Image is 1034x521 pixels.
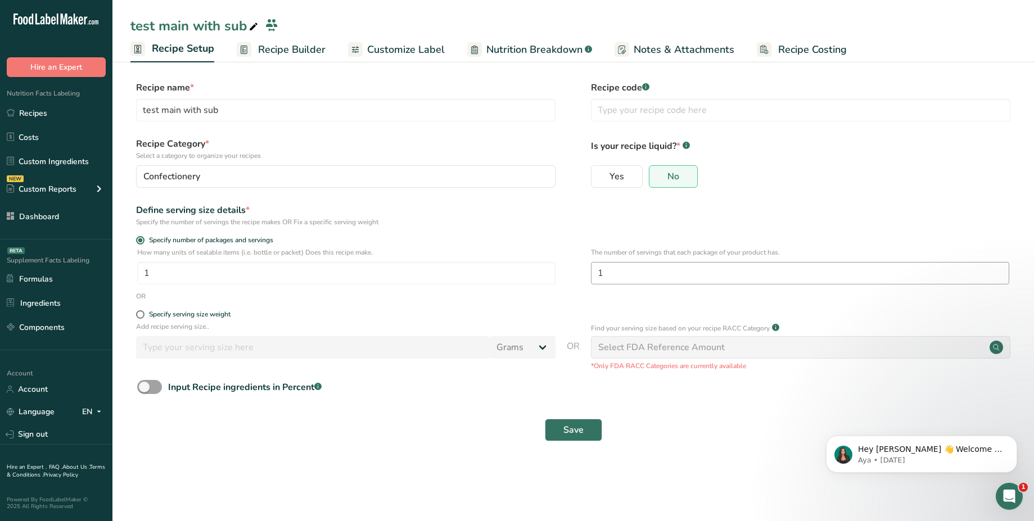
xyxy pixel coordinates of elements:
[136,151,556,161] p: Select a category to organize your recipes
[7,183,76,195] div: Custom Reports
[136,203,556,217] div: Define serving size details
[43,471,78,479] a: Privacy Policy
[778,42,847,57] span: Recipe Costing
[7,247,25,254] div: BETA
[136,291,146,301] div: OR
[7,175,24,182] div: NEW
[136,99,556,121] input: Type your recipe name here
[567,339,580,371] span: OR
[136,321,556,332] p: Add recipe serving size..
[486,42,583,57] span: Nutrition Breakdown
[609,171,624,182] span: Yes
[7,463,105,479] a: Terms & Conditions .
[667,171,679,182] span: No
[136,81,556,94] label: Recipe name
[757,37,847,62] a: Recipe Costing
[7,463,47,471] a: Hire an Expert .
[130,16,260,36] div: test main with sub
[591,137,1010,153] p: Is your recipe liquid?
[136,336,490,359] input: Type your serving size here
[348,37,445,62] a: Customize Label
[149,310,231,319] div: Specify serving size weight
[136,165,556,188] button: Confectionery
[49,463,62,471] a: FAQ .
[152,41,214,56] span: Recipe Setup
[7,57,106,77] button: Hire an Expert
[591,323,770,333] p: Find your serving size based on your recipe RACC Category
[545,419,602,441] button: Save
[1019,483,1028,492] span: 1
[591,81,1010,94] label: Recipe code
[82,405,106,419] div: EN
[137,247,556,257] p: How many units of sealable items (i.e. bottle or packet) Does this recipe make.
[168,380,322,394] div: Input Recipe ingredients in Percent
[7,496,106,510] div: Powered By FoodLabelMaker © 2025 All Rights Reserved
[809,412,1034,491] iframe: Intercom notifications message
[143,170,200,183] span: Confectionery
[615,37,734,62] a: Notes & Attachments
[258,42,326,57] span: Recipe Builder
[634,42,734,57] span: Notes & Attachments
[136,137,556,161] label: Recipe Category
[591,99,1010,121] input: Type your recipe code here
[7,402,55,422] a: Language
[563,423,584,437] span: Save
[136,217,556,227] div: Specify the number of servings the recipe makes OR Fix a specific serving weight
[591,361,1010,371] p: *Only FDA RACC Categories are currently available
[130,36,214,63] a: Recipe Setup
[996,483,1023,510] iframe: Intercom live chat
[367,42,445,57] span: Customize Label
[145,236,273,244] span: Specify number of packages and servings
[467,37,592,62] a: Nutrition Breakdown
[62,463,89,471] a: About Us .
[591,247,1009,257] p: The number of servings that each package of your product has.
[237,37,326,62] a: Recipe Builder
[598,341,725,354] div: Select FDA Reference Amount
